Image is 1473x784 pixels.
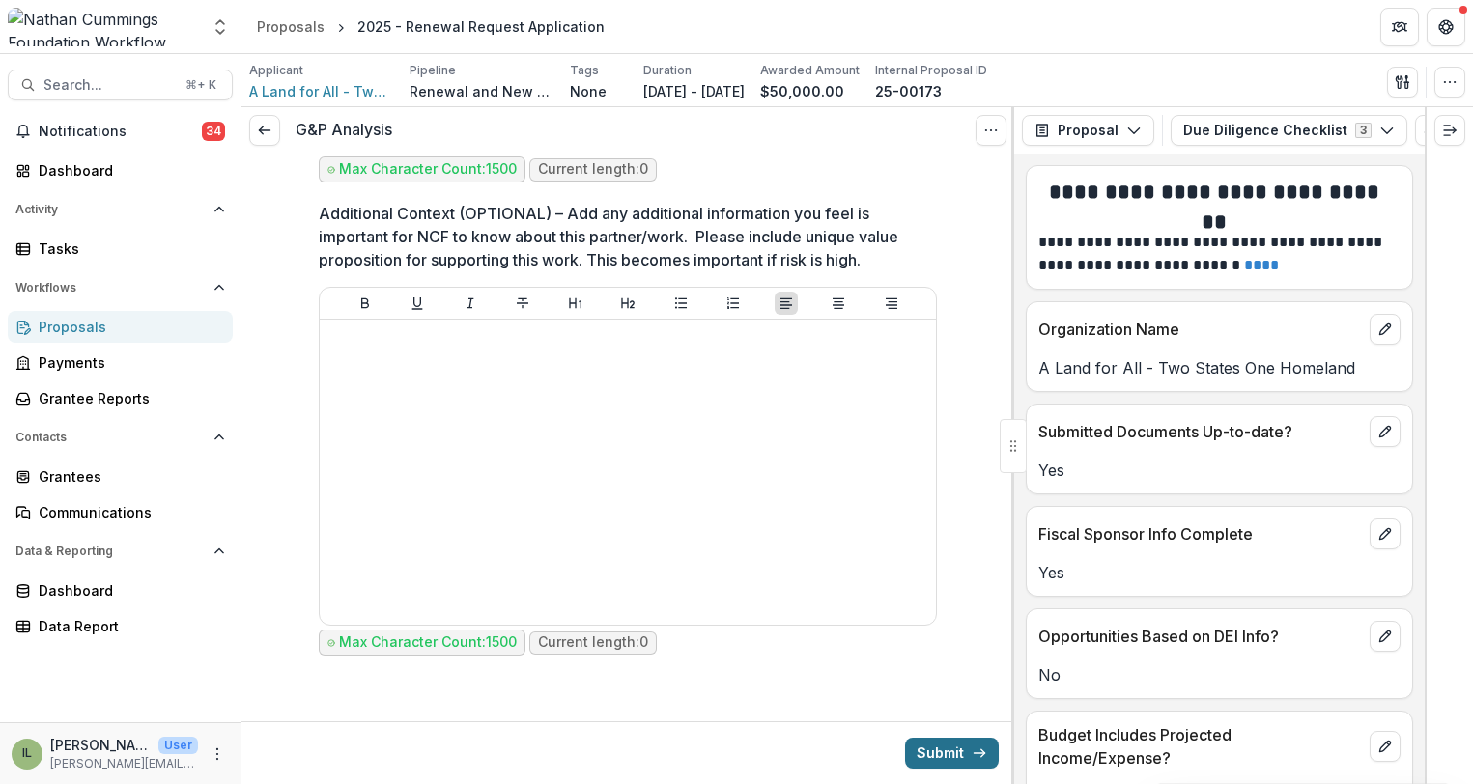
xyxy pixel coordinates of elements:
button: Open Workflows [8,272,233,303]
div: 2025 - Renewal Request Application [357,16,605,37]
button: Bold [354,292,377,315]
div: Proposals [39,317,217,337]
button: Due Diligence Checklist3 [1171,115,1407,146]
button: Partners [1380,8,1419,46]
p: No [1038,663,1401,686]
button: Strike [511,292,534,315]
a: Grantee Reports [8,382,233,414]
div: Grantees [39,466,217,487]
p: Yes [1038,561,1401,584]
p: [PERSON_NAME] [50,735,151,755]
button: Notifications34 [8,116,233,147]
div: Data Report [39,616,217,636]
button: Heading 2 [616,292,639,315]
button: Align Center [827,292,850,315]
p: [PERSON_NAME][EMAIL_ADDRESS][PERSON_NAME][DOMAIN_NAME] [50,755,198,772]
button: Open Activity [8,194,233,225]
p: Applicant [249,62,303,79]
p: $50,000.00 [760,81,844,101]
div: Dashboard [39,160,217,181]
p: User [158,737,198,754]
a: Grantees [8,461,233,492]
a: Communications [8,496,233,528]
a: Tasks [8,233,233,265]
button: edit [1370,416,1401,447]
p: [DATE] - [DATE] [643,81,745,101]
button: Open Data & Reporting [8,536,233,567]
a: Dashboard [8,154,233,186]
p: Internal Proposal ID [875,62,987,79]
div: Proposals [257,16,325,37]
button: Submit [905,738,999,769]
p: A Land for All - Two States One Homeland [1038,356,1401,379]
button: More [206,742,229,766]
p: Additional Context (OPTIONAL) – Add any additional information you feel is important for NCF to k... [319,202,925,271]
span: 34 [202,122,225,141]
p: Awarded Amount [760,62,860,79]
button: Heading 1 [564,292,587,315]
span: Data & Reporting [15,545,206,558]
button: Underline [406,292,429,315]
a: Data Report [8,610,233,642]
p: Yes [1038,459,1401,482]
a: Proposals [249,13,332,41]
p: Current length: 0 [538,161,648,178]
p: Max Character Count: 1500 [339,161,517,178]
button: Align Left [775,292,798,315]
img: Nathan Cummings Foundation Workflow Sandbox logo [8,8,199,46]
span: Activity [15,203,206,216]
p: Fiscal Sponsor Info Complete [1038,522,1362,546]
div: Grantee Reports [39,388,217,408]
a: A Land for All - Two States One Homeland [249,81,394,101]
span: Contacts [15,431,206,444]
p: Renewal and New Grants Pipeline [410,81,554,101]
p: Opportunities Based on DEI Info? [1038,625,1362,648]
p: Duration [643,62,692,79]
button: Get Help [1427,8,1465,46]
div: Communications [39,502,217,522]
button: Italicize [459,292,482,315]
button: edit [1370,518,1401,549]
a: Payments [8,347,233,378]
p: Organization Name [1038,318,1362,341]
div: ⌘ + K [182,74,220,96]
nav: breadcrumb [249,13,612,41]
div: Isaac Luria [22,747,32,760]
p: Submitted Documents Up-to-date? [1038,420,1362,443]
button: Open entity switcher [207,8,234,46]
p: Pipeline [410,62,456,79]
button: View Attached Files [1415,115,1446,146]
button: edit [1370,621,1401,652]
h3: G&P Analysis [296,121,392,139]
button: Align Right [880,292,903,315]
button: edit [1370,314,1401,345]
a: Dashboard [8,574,233,606]
button: edit [1370,731,1401,762]
span: Search... [43,77,174,94]
p: None [570,81,607,101]
button: Expand right [1434,115,1465,146]
button: Open Contacts [8,422,233,453]
span: Notifications [39,124,202,140]
div: Payments [39,352,217,373]
p: 25-00173 [875,81,942,101]
a: Proposals [8,311,233,343]
p: Tags [570,62,599,79]
button: Search... [8,70,233,100]
div: Dashboard [39,580,217,601]
p: Max Character Count: 1500 [339,634,517,651]
button: Proposal [1022,115,1154,146]
button: Ordered List [722,292,745,315]
button: Options [976,115,1006,146]
button: Bullet List [669,292,693,315]
p: Current length: 0 [538,634,648,651]
span: Workflows [15,281,206,294]
div: Tasks [39,238,217,259]
p: Budget Includes Projected Income/Expense? [1038,723,1362,770]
